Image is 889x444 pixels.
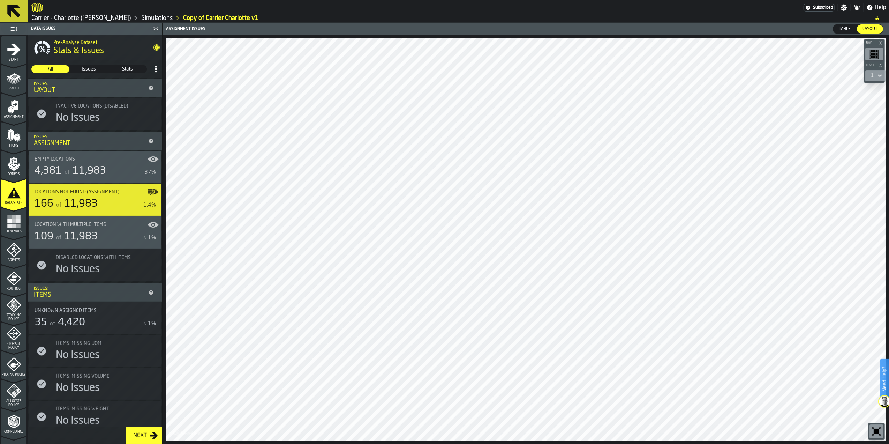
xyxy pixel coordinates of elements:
label: Need Help? [881,360,888,399]
span: Orders [1,172,26,176]
span: Stats & Issues [53,45,104,57]
div: Title [56,341,156,346]
div: 1.4% [143,201,156,209]
span: Items: Missing Volume [56,373,110,379]
div: Title [35,222,156,228]
span: 11,983 [64,231,98,242]
a: link-to-/wh/i/e074fb63-00ea-4531-a7c9-ea0a191b3e4f [31,14,131,22]
span: Heatmaps [1,230,26,234]
div: Data Issues [30,26,151,31]
div: Title [35,308,156,313]
span: Layout [1,87,26,90]
div: stat-Items: Missing Weight [29,401,161,433]
div: < 1% [143,234,156,242]
li: menu Start [1,36,26,64]
div: stat-Locations not found (Assignment) [29,184,161,216]
div: Layout [34,87,145,94]
span: Storage Policy [1,342,26,350]
div: Title [56,255,156,260]
span: Disabled locations with Items [56,255,131,260]
span: 11,983 [64,199,98,209]
div: stat-Empty locations [29,151,161,183]
div: No Issues [56,263,100,276]
span: Agents [1,258,26,262]
div: Title [56,103,156,109]
div: Issues: [34,82,145,87]
li: menu Data Stats [1,179,26,207]
div: Title [56,406,148,412]
span: Assignment [1,115,26,119]
span: Layout [860,26,880,32]
div: DropdownMenuValue-1 [871,73,874,79]
div: thumb [857,24,883,34]
label: button-toggle-Help [864,3,889,12]
svg: Reset zoom and position [871,426,882,437]
span: Bay [865,41,877,45]
div: Title [35,156,148,162]
div: No Issues [56,415,100,427]
span: Stats [109,66,146,73]
div: 35 [35,316,47,329]
div: Title [35,189,156,195]
span: Unknown assigned items [35,308,97,313]
nav: Breadcrumb [31,14,886,22]
div: No Issues [56,349,100,362]
header: Data Issues [28,23,162,35]
label: button-toggle-Close me [151,24,161,33]
div: No Issues [56,382,100,394]
label: button-toggle-Settings [838,4,850,11]
div: 37% [144,168,156,177]
label: button-toggle-Toggle Full Menu [1,24,26,34]
div: No Issues [56,112,100,124]
div: Menu Subscription [804,4,835,12]
span: Allocate Policy [1,399,26,407]
span: Locations not found (Assignment) [35,189,119,195]
div: 109 [35,230,53,243]
span: Stacking Policy [1,313,26,321]
div: stat-Disabled locations with Items [29,249,161,281]
div: Title [56,255,148,260]
span: of [65,170,70,175]
div: button-toolbar-undefined [864,46,885,62]
span: Items: Missing UOM [56,341,101,346]
span: Routing [1,287,26,291]
li: menu Assignment [1,93,26,121]
div: Title [35,189,148,195]
span: of [50,321,55,327]
div: < 1% [143,320,156,328]
button: button-Next [126,427,162,444]
div: Title [56,341,148,346]
div: thumb [31,65,69,73]
a: logo-header [167,426,207,440]
a: logo-header [31,1,43,14]
span: All [32,66,69,73]
span: Inactive Locations (Disabled) [56,103,128,109]
div: title-Stats & Issues [28,35,162,60]
div: Title [35,222,148,228]
label: button-switch-multi-All [31,65,70,73]
label: button-switch-multi-Stats [108,65,147,73]
li: menu Allocate Policy [1,379,26,407]
li: menu Picking Policy [1,351,26,379]
li: menu Routing [1,265,26,293]
span: Compliance [1,430,26,434]
div: Assignment issues [165,27,527,31]
li: menu Layout [1,65,26,92]
span: Table [836,26,853,32]
button: button- [864,62,885,69]
span: Issues [70,66,108,73]
div: 166 [35,198,53,210]
li: menu Compliance [1,408,26,436]
div: Assignment [34,140,145,147]
li: menu Stacking Policy [1,294,26,321]
label: button-switch-multi-Table [833,24,857,34]
span: Empty locations [35,156,75,162]
span: of [56,202,61,208]
div: thumb [833,24,856,34]
div: stat-Location with multiple Items [29,216,161,249]
label: button-toggle-Show on Map [148,216,159,230]
span: Start [1,58,26,62]
div: thumb [70,65,108,73]
span: of [56,235,61,241]
span: Items: Missing Weight [56,406,109,412]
